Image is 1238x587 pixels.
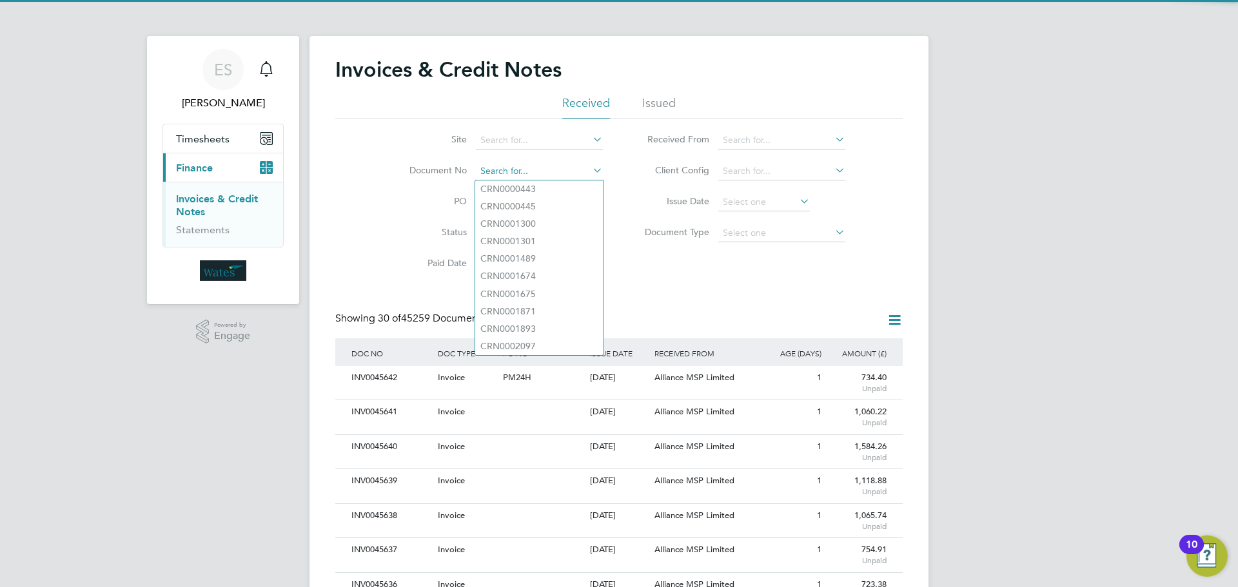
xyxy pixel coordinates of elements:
span: Timesheets [176,133,230,145]
label: Site [393,133,467,145]
nav: Main navigation [147,36,299,304]
label: Client Config [635,164,709,176]
input: Search for... [476,131,603,149]
span: Invoice [438,372,465,383]
div: DOC TYPE [435,338,500,368]
button: Open Resource Center, 10 new notifications [1186,535,1228,577]
span: Invoice [438,441,465,452]
div: [DATE] [587,469,652,493]
span: Alliance MSP Limited [654,406,734,417]
span: Invoice [438,510,465,521]
li: CRN0002097 [475,338,604,355]
li: CRN0000443 [475,180,604,198]
div: INV0045642 [348,366,435,390]
span: 1 [817,510,821,521]
li: CRN0001301 [475,233,604,250]
span: Finance [176,162,213,174]
label: Document Type [635,226,709,238]
div: AMOUNT (£) [825,338,890,368]
img: wates-logo-retina.png [200,260,246,281]
span: Unpaid [828,418,887,428]
div: Finance [163,182,283,247]
span: Alliance MSP Limited [654,441,734,452]
span: 45259 Documents [378,312,486,325]
span: 1 [817,372,821,383]
div: INV0045638 [348,504,435,528]
span: Alliance MSP Limited [654,544,734,555]
label: Issue Date [635,195,709,207]
span: ES [214,61,232,78]
input: Select one [718,224,845,242]
li: CRN0001300 [475,215,604,233]
li: CRN0001871 [475,303,604,320]
div: INV0045641 [348,400,435,424]
span: Unpaid [828,486,887,497]
input: Search for... [718,162,845,180]
span: Unpaid [828,452,887,463]
label: Status [393,226,467,238]
div: [DATE] [587,366,652,390]
div: RECEIVED FROM [651,338,760,368]
div: 1,060.22 [825,400,890,434]
span: PM24H [503,372,531,383]
span: 1 [817,544,821,555]
input: Search for... [718,131,845,149]
div: DOC NO [348,338,435,368]
li: CRN0001489 [475,250,604,267]
span: 1 [817,475,821,486]
div: 1,584.26 [825,435,890,468]
span: Invoice [438,406,465,417]
a: Go to home page [162,260,284,281]
div: 1,065.74 [825,504,890,537]
span: Unpaid [828,521,887,532]
a: Statements [176,224,230,236]
div: INV0045637 [348,538,435,562]
span: Unpaid [828,555,887,566]
a: ES[PERSON_NAME] [162,49,284,111]
div: Showing [335,312,488,325]
span: Engage [214,331,250,342]
li: CRN0000445 [475,198,604,215]
span: 1 [817,406,821,417]
li: CRN0001674 [475,267,604,285]
span: Emily Summerfield [162,95,284,111]
input: Search for... [476,162,603,180]
li: CRN0001675 [475,285,604,303]
label: Received From [635,133,709,145]
button: Timesheets [163,124,283,153]
div: 734.40 [825,366,890,399]
div: AGE (DAYS) [760,338,825,368]
label: PO [393,195,467,207]
span: Alliance MSP Limited [654,372,734,383]
span: Unpaid [828,383,887,394]
div: 10 [1186,544,1197,561]
label: Paid Date [393,257,467,269]
span: Invoice [438,544,465,555]
div: 754.91 [825,538,890,572]
div: ISSUE DATE [587,338,652,368]
li: Received [562,95,610,119]
input: Select one [718,193,810,211]
div: [DATE] [587,504,652,528]
span: Alliance MSP Limited [654,510,734,521]
span: Powered by [214,320,250,331]
span: 30 of [378,312,401,325]
a: Invoices & Credit Notes [176,193,258,218]
div: [DATE] [587,435,652,459]
div: INV0045640 [348,435,435,459]
span: 1 [817,441,821,452]
div: [DATE] [587,538,652,562]
a: Powered byEngage [196,320,251,344]
label: Document No [393,164,467,176]
span: Alliance MSP Limited [654,475,734,486]
span: Invoice [438,475,465,486]
li: CRN0001893 [475,320,604,338]
div: [DATE] [587,400,652,424]
li: Issued [642,95,676,119]
h2: Invoices & Credit Notes [335,57,562,82]
button: Finance [163,153,283,182]
div: 1,118.88 [825,469,890,503]
div: INV0045639 [348,469,435,493]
